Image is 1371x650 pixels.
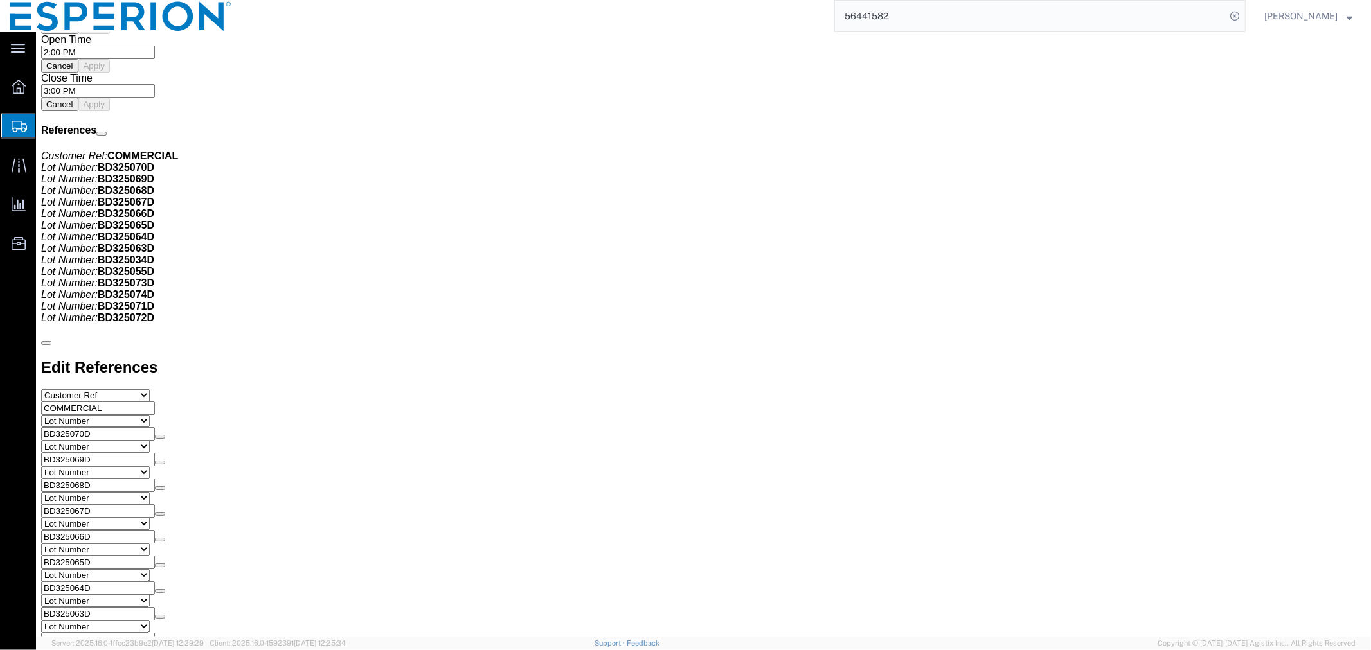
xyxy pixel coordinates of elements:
a: Support [595,639,627,647]
span: Client: 2025.16.0-1592391 [210,639,346,647]
span: Copyright © [DATE]-[DATE] Agistix Inc., All Rights Reserved [1158,638,1356,649]
span: [DATE] 12:29:29 [152,639,204,647]
span: Alexandra Breaux [1264,9,1338,23]
span: Server: 2025.16.0-1ffcc23b9e2 [51,639,204,647]
a: Feedback [627,639,659,647]
iframe: FS Legacy Container [36,32,1371,637]
input: Search for shipment number, reference number [835,1,1226,31]
button: [PERSON_NAME] [1264,8,1353,24]
span: [DATE] 12:25:34 [294,639,346,647]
